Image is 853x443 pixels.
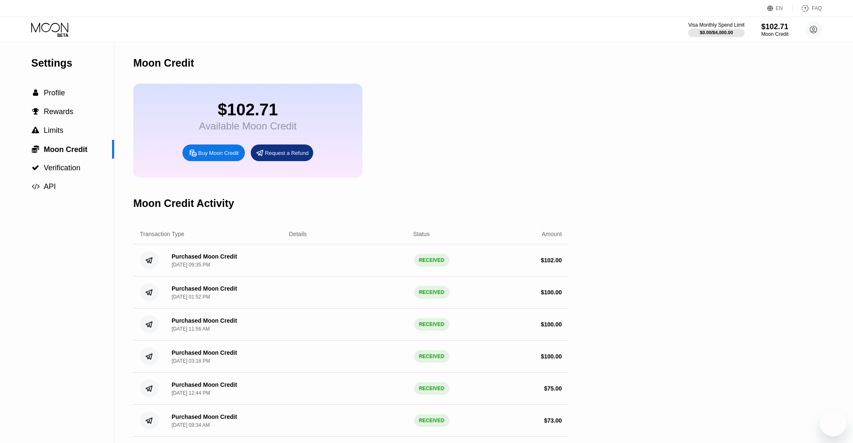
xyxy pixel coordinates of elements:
[198,149,239,157] div: Buy Moon Credit
[172,381,237,388] div: Purchased Moon Credit
[414,318,449,331] div: RECEIVED
[172,253,237,260] div: Purchased Moon Credit
[31,127,40,134] div: 
[199,100,297,119] div: $102.71
[688,22,744,28] div: Visa Monthly Spend Limit
[700,30,733,35] div: $0.00 / $4,000.00
[172,413,237,420] div: Purchased Moon Credit
[414,254,449,266] div: RECEIVED
[172,422,210,428] div: [DATE] 09:34 AM
[31,145,40,153] div: 
[172,349,237,356] div: Purchased Moon Credit
[140,231,185,237] div: Transaction Type
[414,414,449,427] div: RECEIVED
[172,358,210,364] div: [DATE] 03:18 PM
[172,326,210,332] div: [DATE] 11:56 AM
[133,57,194,69] div: Moon Credit
[820,410,846,436] iframe: Button to launch messaging window
[761,31,788,37] div: Moon Credit
[44,89,65,97] span: Profile
[541,289,562,296] div: $ 100.00
[761,22,788,37] div: $102.71Moon Credit
[44,107,73,116] span: Rewards
[172,317,237,324] div: Purchased Moon Credit
[32,183,40,190] span: 
[31,164,40,172] div: 
[776,5,783,11] div: EN
[133,197,234,209] div: Moon Credit Activity
[414,350,449,363] div: RECEIVED
[251,144,313,161] div: Request a Refund
[541,353,562,360] div: $ 100.00
[812,5,822,11] div: FAQ
[767,4,793,12] div: EN
[761,22,788,31] div: $102.71
[31,108,40,115] div: 
[44,126,63,134] span: Limits
[541,257,562,264] div: $ 102.00
[182,144,245,161] div: Buy Moon Credit
[544,417,562,424] div: $ 73.00
[688,22,744,37] div: Visa Monthly Spend Limit$0.00/$4,000.00
[44,182,56,191] span: API
[44,164,80,172] span: Verification
[414,382,449,395] div: RECEIVED
[172,390,210,396] div: [DATE] 12:44 PM
[544,385,562,392] div: $ 75.00
[44,145,87,154] span: Moon Credit
[31,89,40,97] div: 
[32,164,39,172] span: 
[32,127,39,134] span: 
[31,183,40,190] div: 
[542,231,562,237] div: Amount
[32,108,39,115] span: 
[289,231,307,237] div: Details
[32,145,39,153] span: 
[172,294,210,300] div: [DATE] 01:52 PM
[172,262,210,268] div: [DATE] 09:35 PM
[793,4,822,12] div: FAQ
[33,89,38,97] span: 
[172,285,237,292] div: Purchased Moon Credit
[414,286,449,299] div: RECEIVED
[265,149,309,157] div: Request a Refund
[31,57,114,69] div: Settings
[541,321,562,328] div: $ 100.00
[413,231,430,237] div: Status
[199,120,297,132] div: Available Moon Credit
